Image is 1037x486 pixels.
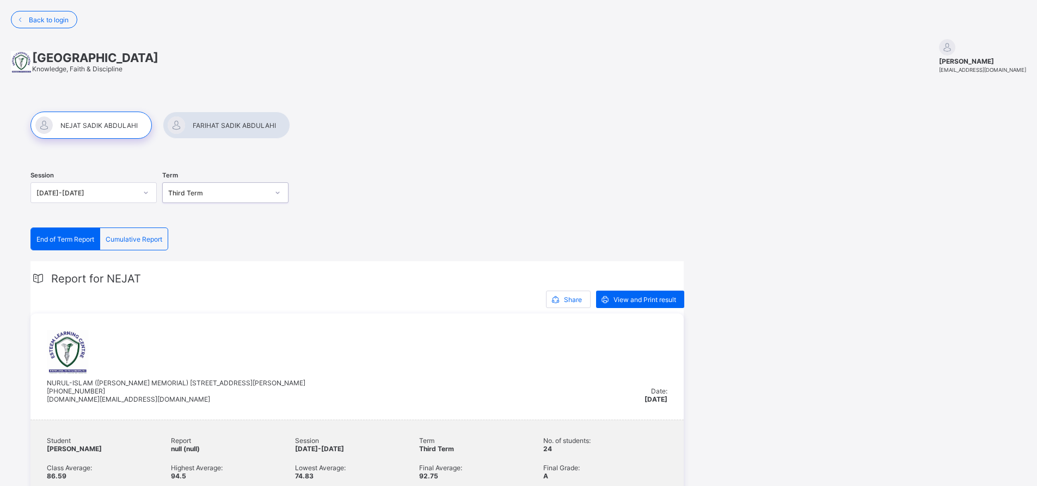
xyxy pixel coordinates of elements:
[168,189,268,197] div: Third Term
[171,464,295,472] span: Highest Average:
[36,189,137,197] div: [DATE]-[DATE]
[171,472,186,480] span: 94.5
[47,472,66,480] span: 86.59
[613,296,676,304] span: View and Print result
[543,472,548,480] span: A
[645,395,667,403] span: [DATE]
[419,464,543,472] span: Final Average:
[543,436,667,445] span: No. of students:
[939,67,1026,73] span: [EMAIL_ADDRESS][DOMAIN_NAME]
[543,464,667,472] span: Final Grade:
[106,235,162,243] span: Cumulative Report
[564,296,582,304] span: Share
[32,51,158,65] span: [GEOGRAPHIC_DATA]
[171,436,295,445] span: Report
[47,330,89,373] img: esteemwuse.png
[47,445,102,453] span: [PERSON_NAME]
[295,472,314,480] span: 74.83
[47,464,171,472] span: Class Average:
[29,16,69,24] span: Back to login
[30,171,54,179] span: Session
[36,235,94,243] span: End of Term Report
[939,39,955,56] img: default.svg
[51,272,141,285] span: Report for NEJAT
[543,445,552,453] span: 24
[162,171,178,179] span: Term
[939,57,1026,65] span: [PERSON_NAME]
[295,464,419,472] span: Lowest Average:
[47,436,171,445] span: Student
[419,436,543,445] span: Term
[11,51,32,73] img: School logo
[651,387,667,395] span: Date:
[171,445,200,453] span: null (null)
[419,472,438,480] span: 92.75
[419,445,454,453] span: Third Term
[47,379,305,403] span: NURUL-ISLAM ([PERSON_NAME] MEMORIAL) [STREET_ADDRESS][PERSON_NAME] [PHONE_NUMBER] [DOMAIN_NAME][E...
[295,445,344,453] span: [DATE]-[DATE]
[32,65,122,73] span: Knowledge, Faith & Discipline
[295,436,419,445] span: Session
